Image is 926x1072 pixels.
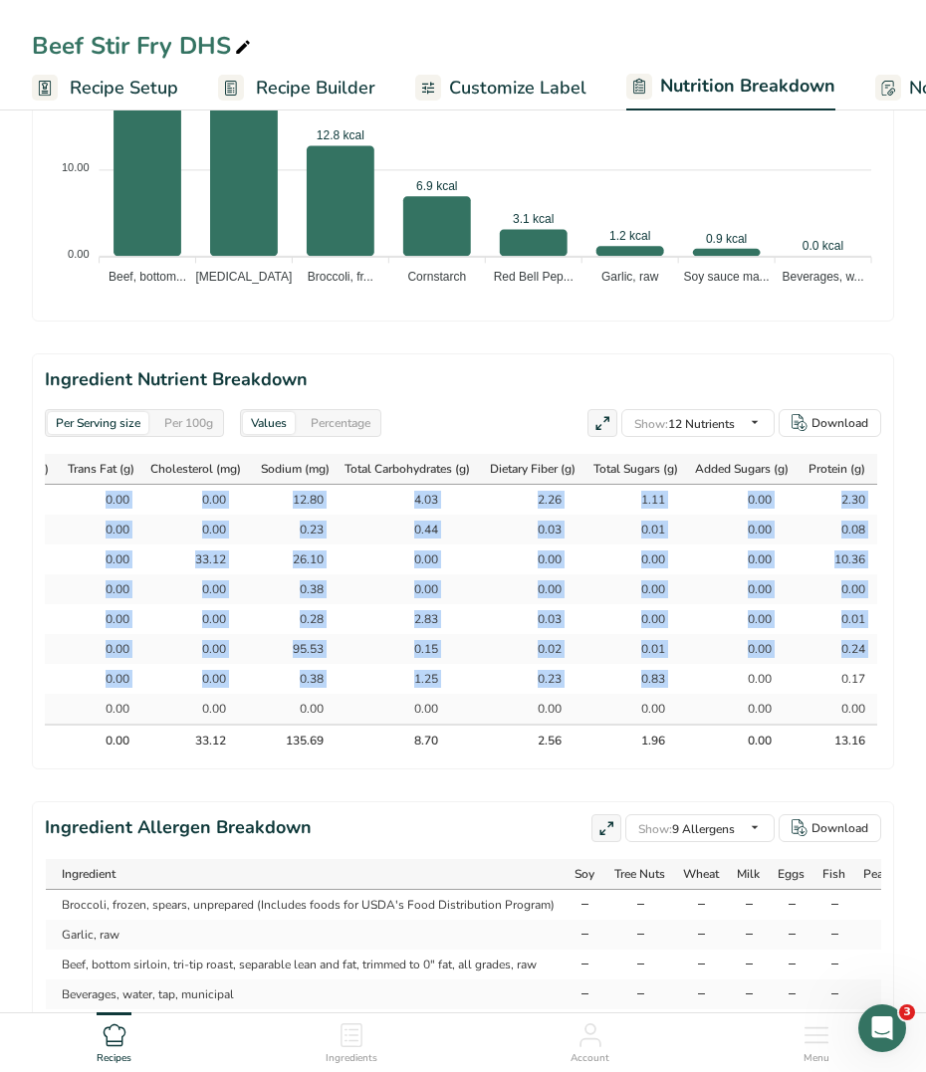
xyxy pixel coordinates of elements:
[722,491,772,509] div: 0.00
[388,732,438,750] div: 8.70
[494,270,574,284] tspan: Red Bell Pep...
[388,521,438,538] div: 0.44
[274,640,324,658] div: 95.53
[388,670,438,688] div: 1.25
[195,270,292,284] tspan: [MEDICAL_DATA]
[615,521,665,538] div: 0.01
[490,460,576,478] span: Dietary Fiber (g)
[512,610,562,628] div: 0.03
[274,732,324,750] div: 135.69
[45,366,881,393] h2: Ingredient Nutrient Breakdown
[32,66,178,110] a: Recipe Setup
[615,550,665,568] div: 0.00
[274,550,324,568] div: 26.10
[815,521,865,538] div: 0.08
[575,865,594,883] span: Soy
[779,814,881,842] button: Download
[815,670,865,688] div: 0.17
[256,75,375,102] span: Recipe Builder
[218,66,375,110] a: Recipe Builder
[150,460,241,478] span: Cholesterol (mg)
[615,610,665,628] div: 0.00
[695,460,789,478] span: Added Sugars (g)
[62,865,116,883] span: Ingredient
[722,670,772,688] div: 0.00
[176,610,226,628] div: 0.00
[243,412,295,434] div: Values
[80,521,129,538] div: 0.00
[684,270,770,284] tspan: Soy sauce ma...
[512,732,562,750] div: 2.56
[778,865,805,883] span: Eggs
[571,1013,609,1067] a: Account
[811,414,868,432] div: Download
[634,416,668,432] span: Show:
[407,270,466,284] tspan: Cornstarch
[274,521,324,538] div: 0.23
[722,580,772,598] div: 0.00
[809,460,865,478] span: Protein (g)
[176,521,226,538] div: 0.00
[815,550,865,568] div: 10.36
[80,610,129,628] div: 0.00
[512,700,562,718] div: 0.00
[274,580,324,598] div: 0.38
[815,640,865,658] div: 0.24
[615,640,665,658] div: 0.01
[614,865,665,883] span: Tree Nuts
[863,865,907,883] span: Peanuts
[176,732,226,750] div: 33.12
[512,640,562,658] div: 0.02
[46,890,564,920] td: Broccoli, frozen, spears, unprepared (Includes foods for USDA's Food Distribution Program)
[722,700,772,718] div: 0.00
[97,1051,131,1066] span: Recipes
[815,732,865,750] div: 13.16
[804,1051,829,1066] span: Menu
[274,670,324,688] div: 0.38
[176,670,226,688] div: 0.00
[815,491,865,509] div: 2.30
[722,610,772,628] div: 0.00
[388,550,438,568] div: 0.00
[512,521,562,538] div: 0.03
[176,550,226,568] div: 33.12
[815,610,865,628] div: 0.01
[634,416,735,432] span: 12 Nutrients
[621,409,775,437] button: Show:12 Nutrients
[638,821,735,837] span: 9 Allergens
[80,640,129,658] div: 0.00
[571,1051,609,1066] span: Account
[815,580,865,598] div: 0.00
[46,979,564,1009] td: Beverages, water, tap, municipal
[415,66,586,110] a: Customize Label
[615,491,665,509] div: 1.11
[46,1009,564,1039] td: Cornstarch
[779,409,881,437] button: Download
[274,610,324,628] div: 0.28
[512,670,562,688] div: 0.23
[512,580,562,598] div: 0.00
[80,732,129,750] div: 0.00
[176,640,226,658] div: 0.00
[615,580,665,598] div: 0.00
[345,460,470,478] span: Total Carbohydrates (g)
[512,491,562,509] div: 2.26
[811,819,868,837] div: Download
[626,64,835,111] a: Nutrition Breakdown
[303,412,378,434] div: Percentage
[176,580,226,598] div: 0.00
[109,270,186,284] tspan: Beef, bottom...
[615,732,665,750] div: 1.96
[32,28,255,64] div: Beef Stir Fry DHS
[593,460,678,478] span: Total Sugars (g)
[722,521,772,538] div: 0.00
[388,640,438,658] div: 0.15
[722,732,772,750] div: 0.00
[449,75,586,102] span: Customize Label
[388,580,438,598] div: 0.00
[388,491,438,509] div: 4.03
[783,270,864,284] tspan: Beverages, w...
[46,920,564,950] td: Garlic, raw
[176,491,226,509] div: 0.00
[80,550,129,568] div: 0.00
